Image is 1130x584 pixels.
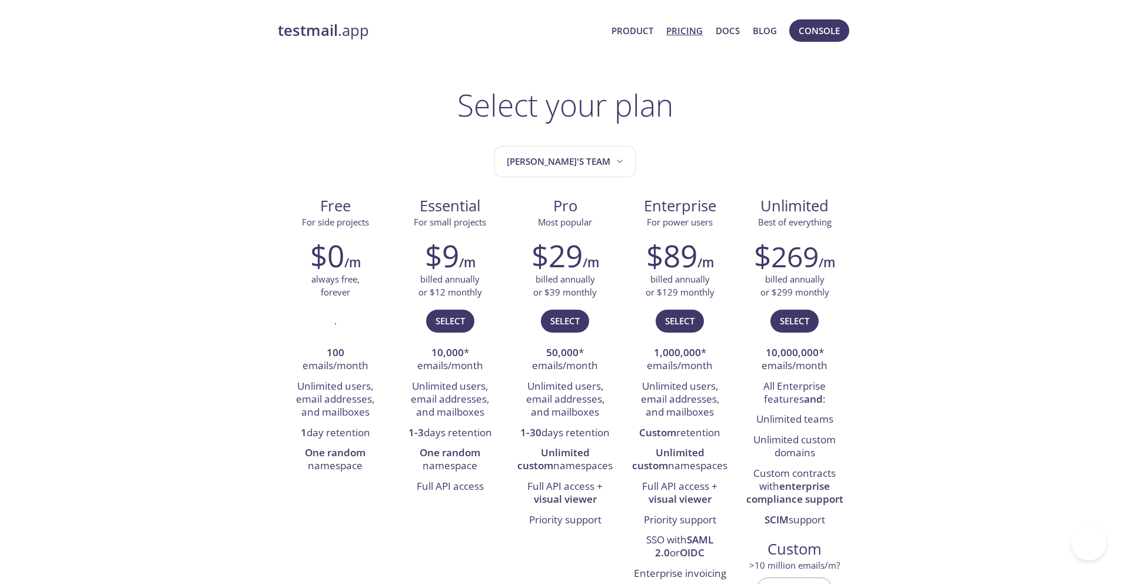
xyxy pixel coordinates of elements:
[302,216,369,228] span: For side projects
[418,273,482,298] p: billed annually or $12 monthly
[401,343,498,377] li: * emails/month
[697,253,714,273] h6: /m
[780,313,809,328] span: Select
[666,23,703,38] a: Pricing
[436,313,465,328] span: Select
[766,346,819,359] strong: 10,000,000
[819,253,835,273] h6: /m
[632,343,729,377] li: * emails/month
[649,492,712,506] strong: visual viewer
[749,559,840,571] span: > 10 million emails/m?
[516,377,613,423] li: Unlimited users, email addresses, and mailboxes
[426,310,474,332] button: Select
[583,253,599,273] h6: /m
[716,23,740,38] a: Docs
[632,510,729,530] li: Priority support
[655,533,713,559] strong: SAML 2.0
[771,237,819,276] span: 269
[632,377,729,423] li: Unlimited users, email addresses, and mailboxes
[516,510,613,530] li: Priority support
[747,539,843,559] span: Custom
[310,238,344,273] h2: $0
[517,446,590,472] strong: Unlimited custom
[632,443,729,477] li: namespaces
[770,310,819,332] button: Select
[287,343,384,377] li: emails/month
[632,423,729,443] li: retention
[507,154,626,170] span: [PERSON_NAME]'s team
[632,196,728,216] span: Enterprise
[402,196,498,216] span: Essential
[746,479,843,506] strong: enterprise compliance support
[327,346,344,359] strong: 100
[654,346,701,359] strong: 1,000,000
[647,216,713,228] span: For power users
[656,310,704,332] button: Select
[611,23,653,38] a: Product
[516,477,613,510] li: Full API access +
[531,238,583,273] h2: $29
[516,443,613,477] li: namespaces
[646,238,697,273] h2: $89
[520,426,541,439] strong: 1-30
[754,238,819,273] h2: $
[665,313,694,328] span: Select
[753,23,777,38] a: Blog
[746,410,843,430] li: Unlimited teams
[746,510,843,530] li: support
[401,377,498,423] li: Unlimited users, email addresses, and mailboxes
[305,446,365,459] strong: One random
[516,423,613,443] li: days retention
[401,443,498,477] li: namespace
[758,216,832,228] span: Best of everything
[516,343,613,377] li: * emails/month
[760,273,829,298] p: billed annually or $299 monthly
[538,216,592,228] span: Most popular
[278,21,602,41] a: testmail.app
[517,196,613,216] span: Pro
[632,530,729,564] li: SSO with or
[550,313,580,328] span: Select
[278,20,338,41] strong: testmail
[760,195,829,216] span: Unlimited
[494,146,636,177] button: Nemanja's team
[344,253,361,273] h6: /m
[459,253,476,273] h6: /m
[746,464,843,510] li: Custom contracts with
[287,196,383,216] span: Free
[746,343,843,377] li: * emails/month
[799,23,840,38] span: Console
[546,346,579,359] strong: 50,000
[401,477,498,497] li: Full API access
[401,423,498,443] li: days retention
[287,443,384,477] li: namespace
[414,216,486,228] span: For small projects
[420,446,480,459] strong: One random
[534,492,597,506] strong: visual viewer
[287,423,384,443] li: day retention
[533,273,597,298] p: billed annually or $39 monthly
[632,564,729,584] li: Enterprise invoicing
[425,238,459,273] h2: $9
[431,346,464,359] strong: 10,000
[746,377,843,410] li: All Enterprise features :
[765,513,789,526] strong: SCIM
[1071,525,1106,560] iframe: Help Scout Beacon - Open
[632,477,729,510] li: Full API access +
[541,310,589,332] button: Select
[632,446,704,472] strong: Unlimited custom
[804,392,823,406] strong: and
[789,19,849,42] button: Console
[301,426,307,439] strong: 1
[746,430,843,464] li: Unlimited custom domains
[287,377,384,423] li: Unlimited users, email addresses, and mailboxes
[680,546,704,559] strong: OIDC
[646,273,714,298] p: billed annually or $129 monthly
[311,273,360,298] p: always free, forever
[457,87,673,122] h1: Select your plan
[408,426,424,439] strong: 1-3
[639,426,676,439] strong: Custom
